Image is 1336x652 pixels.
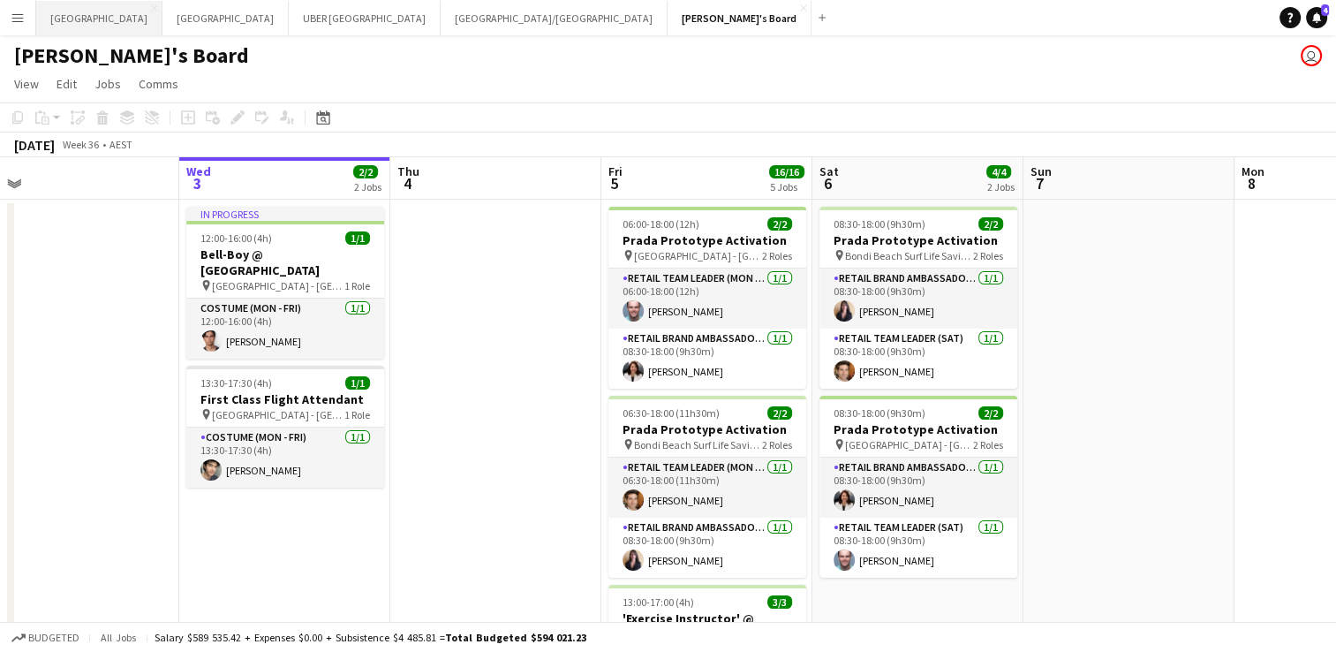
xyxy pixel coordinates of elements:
[397,163,419,179] span: Thu
[186,428,384,488] app-card-role: Costume (Mon - Fri)1/113:30-17:30 (4h)[PERSON_NAME]
[973,249,1003,262] span: 2 Roles
[58,138,102,151] span: Week 36
[986,165,1011,178] span: 4/4
[1306,7,1327,28] a: 4
[1242,163,1264,179] span: Mon
[769,165,804,178] span: 16/16
[186,207,384,359] app-job-card: In progress12:00-16:00 (4h)1/1Bell-Boy @ [GEOGRAPHIC_DATA] [GEOGRAPHIC_DATA] - [GEOGRAPHIC_DATA]1...
[623,595,694,609] span: 13:00-17:00 (4h)
[139,76,178,92] span: Comms
[94,76,121,92] span: Jobs
[14,42,249,69] h1: [PERSON_NAME]'s Board
[819,396,1017,578] app-job-card: 08:30-18:00 (9h30m)2/2Prada Prototype Activation [GEOGRAPHIC_DATA] - [GEOGRAPHIC_DATA]2 RolesRETA...
[289,1,441,35] button: UBER [GEOGRAPHIC_DATA]
[353,165,378,178] span: 2/2
[186,391,384,407] h3: First Class Flight Attendant
[634,438,762,451] span: Bondi Beach Surf Life Saving Club
[623,217,699,231] span: 06:00-18:00 (12h)
[354,180,381,193] div: 2 Jobs
[608,232,806,248] h3: Prada Prototype Activation
[608,610,806,642] h3: 'Exercise Instructor' @ [GEOGRAPHIC_DATA]
[608,269,806,329] app-card-role: RETAIL Team Leader (Mon - Fri)1/106:00-18:00 (12h)[PERSON_NAME]
[186,163,211,179] span: Wed
[200,231,272,245] span: 12:00-16:00 (4h)
[973,438,1003,451] span: 2 Roles
[834,217,925,231] span: 08:30-18:00 (9h30m)
[57,76,77,92] span: Edit
[608,421,806,437] h3: Prada Prototype Activation
[819,269,1017,329] app-card-role: RETAIL Brand Ambassador ([DATE])1/108:30-18:00 (9h30m)[PERSON_NAME]
[819,232,1017,248] h3: Prada Prototype Activation
[608,207,806,389] app-job-card: 06:00-18:00 (12h)2/2Prada Prototype Activation [GEOGRAPHIC_DATA] - [GEOGRAPHIC_DATA]2 RolesRETAIL...
[445,631,586,644] span: Total Budgeted $594 021.23
[819,421,1017,437] h3: Prada Prototype Activation
[767,406,792,420] span: 2/2
[395,173,419,193] span: 4
[345,376,370,390] span: 1/1
[36,1,162,35] button: [GEOGRAPHIC_DATA]
[345,231,370,245] span: 1/1
[212,408,344,421] span: [GEOGRAPHIC_DATA] - [GEOGRAPHIC_DATA]
[762,249,792,262] span: 2 Roles
[608,518,806,578] app-card-role: RETAIL Brand Ambassador (Mon - Fri)1/108:30-18:00 (9h30m)[PERSON_NAME]
[819,329,1017,389] app-card-role: RETAIL Team Leader (Sat)1/108:30-18:00 (9h30m)[PERSON_NAME]
[978,217,1003,231] span: 2/2
[97,631,140,644] span: All jobs
[770,180,804,193] div: 5 Jobs
[344,279,370,292] span: 1 Role
[608,163,623,179] span: Fri
[608,329,806,389] app-card-role: RETAIL Brand Ambassador (Mon - Fri)1/108:30-18:00 (9h30m)[PERSON_NAME]
[9,628,82,648] button: Budgeted
[7,72,46,95] a: View
[767,595,792,609] span: 3/3
[845,438,973,451] span: [GEOGRAPHIC_DATA] - [GEOGRAPHIC_DATA]
[14,136,55,154] div: [DATE]
[608,458,806,518] app-card-role: RETAIL Team Leader (Mon - Fri)1/106:30-18:00 (11h30m)[PERSON_NAME]
[109,138,132,151] div: AEST
[162,1,289,35] button: [GEOGRAPHIC_DATA]
[186,207,384,221] div: In progress
[1321,4,1329,16] span: 4
[184,173,211,193] span: 3
[819,518,1017,578] app-card-role: RETAIL Team Leader (Sat)1/108:30-18:00 (9h30m)[PERSON_NAME]
[634,249,762,262] span: [GEOGRAPHIC_DATA] - [GEOGRAPHIC_DATA]
[132,72,185,95] a: Comms
[186,246,384,278] h3: Bell-Boy @ [GEOGRAPHIC_DATA]
[608,396,806,578] app-job-card: 06:30-18:00 (11h30m)2/2Prada Prototype Activation Bondi Beach Surf Life Saving Club2 RolesRETAIL ...
[987,180,1015,193] div: 2 Jobs
[1030,163,1052,179] span: Sun
[155,631,586,644] div: Salary $589 535.42 + Expenses $0.00 + Subsistence $4 485.81 =
[441,1,668,35] button: [GEOGRAPHIC_DATA]/[GEOGRAPHIC_DATA]
[1028,173,1052,193] span: 7
[28,632,79,644] span: Budgeted
[845,249,973,262] span: Bondi Beach Surf Life Saving Club
[212,279,344,292] span: [GEOGRAPHIC_DATA] - [GEOGRAPHIC_DATA]
[762,438,792,451] span: 2 Roles
[14,76,39,92] span: View
[819,458,1017,518] app-card-role: RETAIL Brand Ambassador ([DATE])1/108:30-18:00 (9h30m)[PERSON_NAME]
[1301,45,1322,66] app-user-avatar: Tennille Moore
[344,408,370,421] span: 1 Role
[87,72,128,95] a: Jobs
[978,406,1003,420] span: 2/2
[668,1,811,35] button: [PERSON_NAME]'s Board
[1239,173,1264,193] span: 8
[623,406,720,420] span: 06:30-18:00 (11h30m)
[767,217,792,231] span: 2/2
[186,299,384,359] app-card-role: Costume (Mon - Fri)1/112:00-16:00 (4h)[PERSON_NAME]
[200,376,272,390] span: 13:30-17:30 (4h)
[49,72,84,95] a: Edit
[819,207,1017,389] app-job-card: 08:30-18:00 (9h30m)2/2Prada Prototype Activation Bondi Beach Surf Life Saving Club2 RolesRETAIL B...
[186,366,384,488] app-job-card: 13:30-17:30 (4h)1/1First Class Flight Attendant [GEOGRAPHIC_DATA] - [GEOGRAPHIC_DATA]1 RoleCostum...
[819,163,839,179] span: Sat
[817,173,839,193] span: 6
[834,406,925,420] span: 08:30-18:00 (9h30m)
[606,173,623,193] span: 5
